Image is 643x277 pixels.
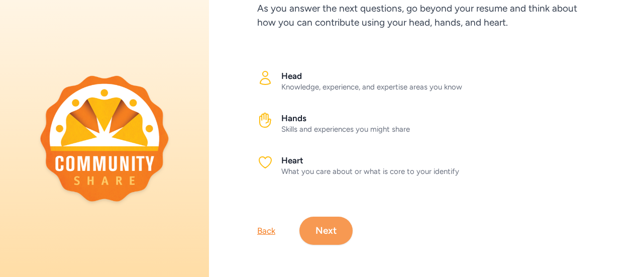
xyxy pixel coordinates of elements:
[281,154,595,166] h2: Heart
[281,82,595,92] div: Knowledge, experience, and expertise areas you know
[281,112,595,124] h2: Hands
[281,124,595,134] div: Skills and experiences you might share
[40,75,169,201] img: logo
[281,70,595,82] h2: Head
[257,225,275,237] div: Back
[257,2,595,30] h6: As you answer the next questions, go beyond your resume and think about how you can contribute us...
[281,166,595,176] div: What you care about or what is core to your identify
[299,217,353,245] button: Next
